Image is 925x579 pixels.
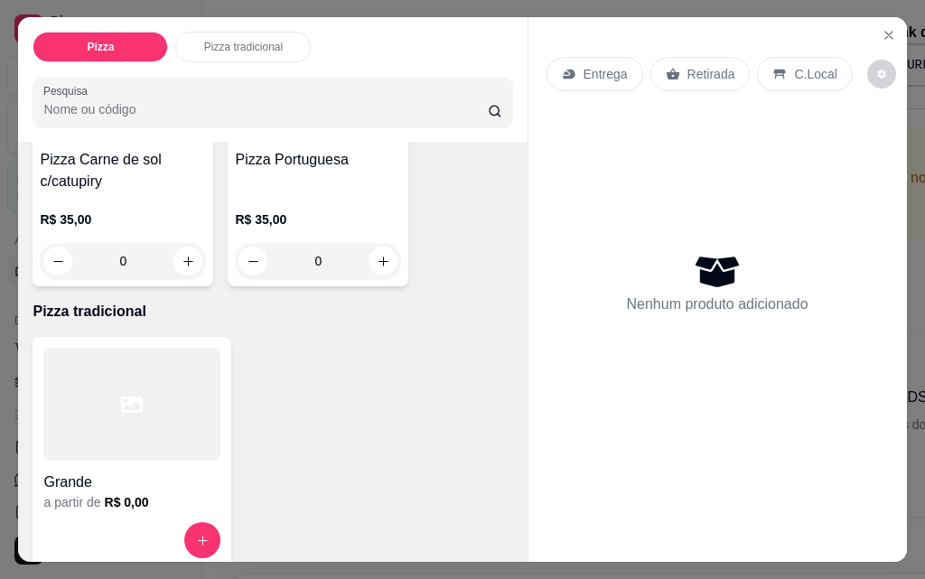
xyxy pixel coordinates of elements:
[874,21,903,50] button: Close
[204,40,283,54] p: Pizza tradicional
[43,472,220,493] h4: Grande
[105,493,149,511] h6: R$ 0,00
[235,210,401,229] p: R$ 35,00
[687,65,735,83] p: Retirada
[235,149,401,171] h4: Pizza Portuguesa
[867,60,896,89] button: decrease-product-quantity
[184,522,220,558] button: increase-product-quantity
[87,40,114,54] p: Pizza
[43,100,488,118] input: Pesquisa
[33,301,512,322] p: Pizza tradicional
[238,247,267,275] button: decrease-product-quantity
[40,210,206,229] p: R$ 35,00
[43,247,72,275] button: decrease-product-quantity
[369,247,397,275] button: increase-product-quantity
[794,65,836,83] p: C.Local
[584,65,628,83] p: Entrega
[43,493,220,511] div: a partir de
[43,83,94,98] label: Pesquisa
[40,149,206,192] h4: Pizza Carne de sol c/catupiry
[627,294,808,315] p: Nenhum produto adicionado
[173,247,202,275] button: increase-product-quantity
